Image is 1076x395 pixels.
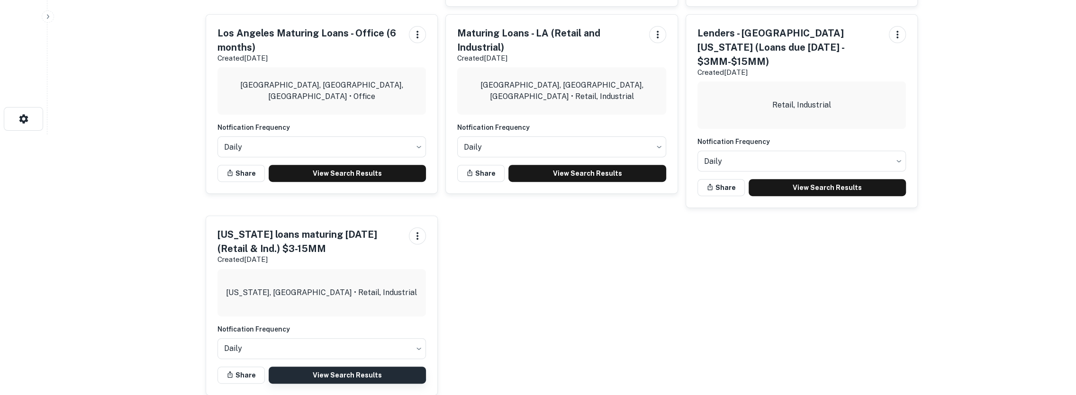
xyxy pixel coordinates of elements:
button: Share [457,165,505,182]
h6: Notfication Frequency [697,136,906,147]
p: [GEOGRAPHIC_DATA], [GEOGRAPHIC_DATA], [GEOGRAPHIC_DATA] • Retail, Industrial [465,80,659,102]
div: Without label [217,335,426,362]
button: Share [217,165,265,182]
a: View Search Results [749,179,906,196]
h5: Los Angeles Maturing Loans - Office (6 months) [217,26,402,54]
h5: Lenders - [GEOGRAPHIC_DATA][US_STATE] (Loans due [DATE] - $3MM-$15MM) [697,26,882,69]
p: [US_STATE], [GEOGRAPHIC_DATA] • Retail, Industrial [226,287,417,298]
p: Created [DATE] [697,67,882,78]
h6: Notfication Frequency [217,122,426,133]
p: [GEOGRAPHIC_DATA], [GEOGRAPHIC_DATA], [GEOGRAPHIC_DATA] • Office [225,80,419,102]
div: Without label [217,134,426,160]
button: Share [697,179,745,196]
p: Created [DATE] [217,53,402,64]
h6: Notfication Frequency [217,324,426,334]
a: View Search Results [269,367,426,384]
h6: Notfication Frequency [457,122,666,133]
p: Created [DATE] [217,254,402,265]
h5: [US_STATE] loans maturing [DATE] (Retail & Ind.) $3-15MM [217,227,402,256]
p: Created [DATE] [457,53,642,64]
div: Without label [457,134,666,160]
iframe: Chat Widget [1029,319,1076,365]
p: Retail, Industrial [772,99,831,111]
a: View Search Results [269,165,426,182]
div: Without label [697,148,906,174]
button: Share [217,367,265,384]
h5: Maturing Loans - LA (Retail and Industrial) [457,26,642,54]
a: View Search Results [508,165,666,182]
